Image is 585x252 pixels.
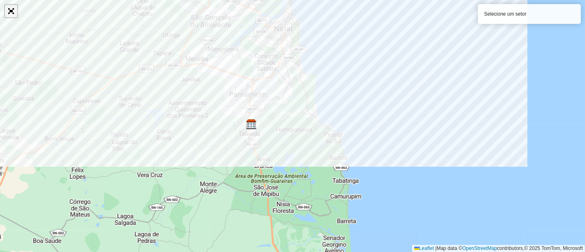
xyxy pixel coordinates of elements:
a: Abrir mapa em tela cheia [5,5,17,17]
a: OpenStreetMap [462,245,497,251]
a: Leaflet [414,245,434,251]
div: Map data © contributors,© 2025 TomTom, Microsoft [412,245,585,252]
span: | [435,245,436,251]
div: Selecione um setor [478,4,581,24]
